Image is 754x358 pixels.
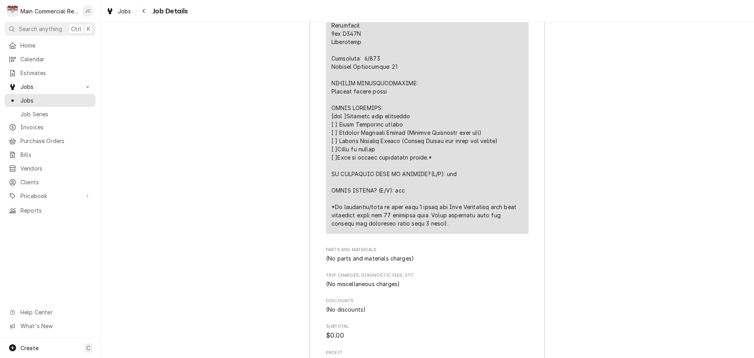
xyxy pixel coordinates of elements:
span: Jobs [20,83,80,91]
a: Go to Pricebook [5,189,95,202]
span: Subtotal [326,323,529,330]
span: Jobs [118,7,131,15]
div: Discounts List [326,305,529,314]
a: Go to What's New [5,319,95,332]
span: Create [20,345,38,351]
span: Discounts [326,298,529,304]
span: Trip Charges, Diagnostic Fees, etc. [326,272,529,279]
button: Navigate back [138,5,150,17]
div: M [7,6,18,17]
span: What's New [20,322,91,330]
a: Bills [5,148,95,161]
div: Discounts [326,298,529,314]
span: Search anything [19,25,62,33]
button: Search anythingCtrlK [5,22,95,36]
span: Ctrl [71,25,81,33]
a: Vendors [5,162,95,175]
a: Purchase Orders [5,134,95,147]
span: Subtotal [326,331,529,340]
span: Clients [20,178,92,186]
span: Job Series [20,110,92,118]
span: Jobs [20,96,92,105]
span: Profit [326,350,529,356]
a: Go to Jobs [5,80,95,93]
span: Pricebook [20,192,80,200]
span: Calendar [20,55,92,63]
span: Help Center [20,308,91,316]
span: Home [20,41,92,50]
a: Reports [5,204,95,217]
span: Vendors [20,164,92,173]
span: $0.00 [326,332,344,339]
a: Invoices [5,121,95,134]
div: Parts and Materials [326,247,529,263]
div: Subtotal [326,323,529,340]
div: Parts and Materials List [326,254,529,263]
a: Clients [5,176,95,189]
span: Bills [20,151,92,159]
div: Main Commercial Refrigeration Service [20,7,78,15]
a: Jobs [103,5,134,18]
div: Trip Charges, Diagnostic Fees, etc. [326,272,529,288]
div: Trip Charges, Diagnostic Fees, etc. List [326,280,529,288]
span: Reports [20,206,92,215]
a: Estimates [5,66,95,79]
div: JC [82,6,93,17]
span: Invoices [20,123,92,131]
a: Go to Help Center [5,306,95,319]
span: C [86,344,90,352]
a: Calendar [5,53,95,66]
span: Estimates [20,69,92,77]
span: Job Details [150,6,188,17]
a: Job Series [5,108,95,121]
div: Jan Costello's Avatar [82,6,93,17]
div: Main Commercial Refrigeration Service's Avatar [7,6,18,17]
span: K [87,25,90,33]
a: Home [5,39,95,52]
span: Parts and Materials [326,247,529,253]
a: Jobs [5,94,95,107]
span: Purchase Orders [20,137,92,145]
